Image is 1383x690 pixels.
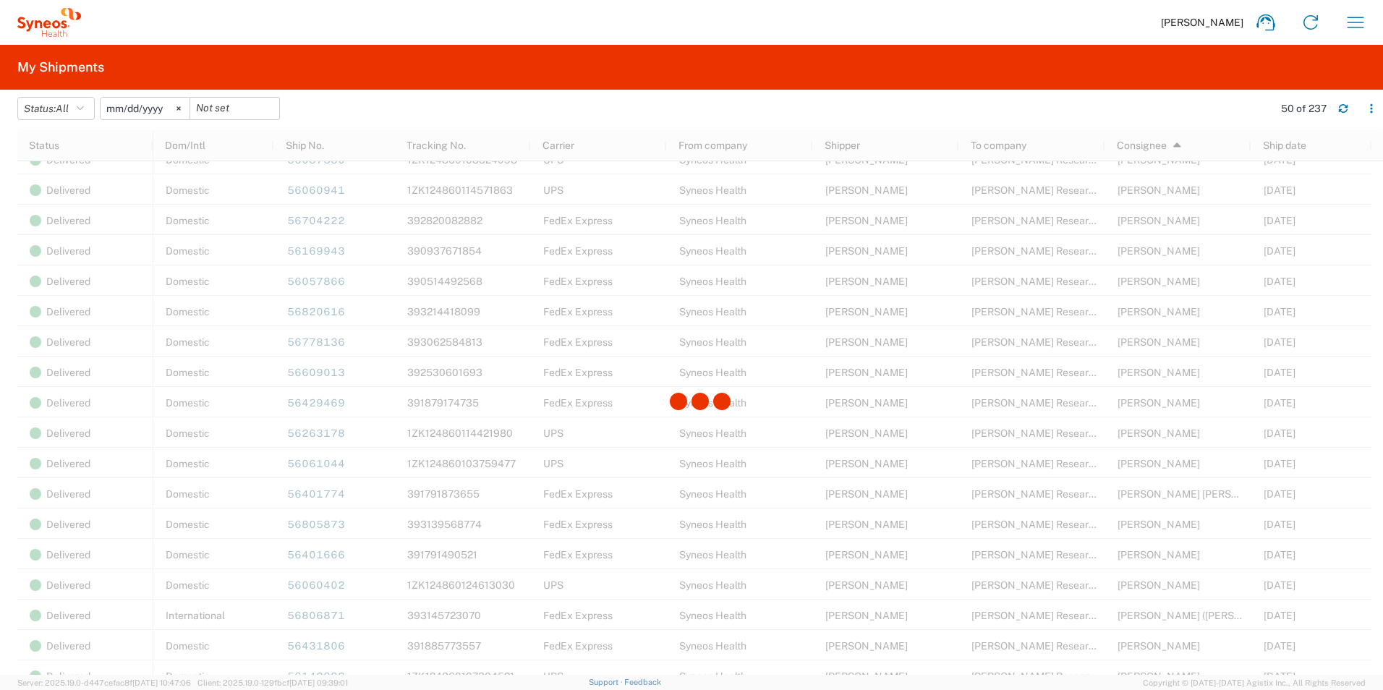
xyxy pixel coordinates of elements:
[1281,102,1327,115] div: 50 of 237
[1161,16,1243,29] span: [PERSON_NAME]
[197,678,348,687] span: Client: 2025.19.0-129fbcf
[101,98,190,119] input: Not set
[589,678,625,686] a: Support
[17,59,104,76] h2: My Shipments
[132,678,191,687] span: [DATE] 10:47:06
[1143,676,1366,689] span: Copyright © [DATE]-[DATE] Agistix Inc., All Rights Reserved
[190,98,279,119] input: Not set
[624,678,661,686] a: Feedback
[17,678,191,687] span: Server: 2025.19.0-d447cefac8f
[289,678,348,687] span: [DATE] 09:39:01
[17,97,95,120] button: Status:All
[56,103,69,114] span: All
